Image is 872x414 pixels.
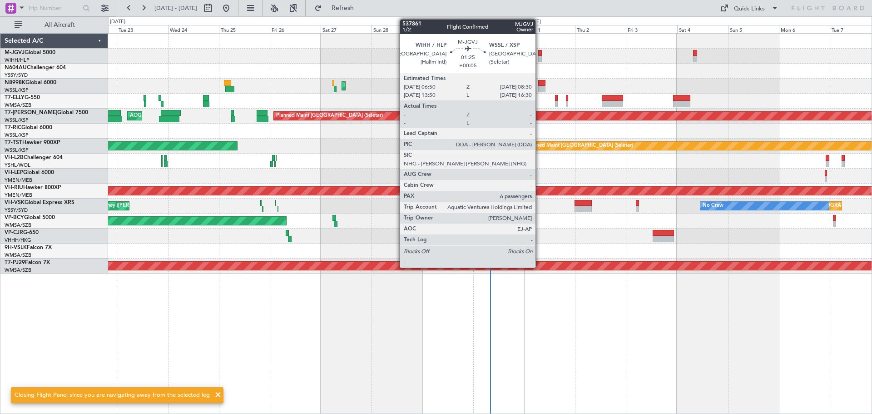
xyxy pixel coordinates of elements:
input: Trip Number [28,1,80,15]
a: WSSL/XSP [5,147,29,154]
button: All Aircraft [10,18,99,32]
div: Fri 26 [270,25,321,33]
div: Sun 5 [728,25,779,33]
div: Fri 3 [626,25,677,33]
div: Thu 2 [575,25,626,33]
div: Quick Links [734,5,765,14]
a: WMSA/SZB [5,102,31,109]
span: N604AU [5,65,27,70]
div: Sat 27 [321,25,372,33]
span: VH-L2B [5,155,24,160]
span: All Aircraft [24,22,96,28]
a: T7-PJ29Falcon 7X [5,260,50,265]
span: N8998K [5,80,25,85]
a: YSSY/SYD [5,72,28,79]
a: YMEN/MEB [5,177,32,184]
span: T7-ELLY [5,95,25,100]
span: VH-RIU [5,185,23,190]
div: Planned Maint [GEOGRAPHIC_DATA] (Seletar) [276,109,383,123]
span: T7-RIC [5,125,21,130]
a: VH-LEPGlobal 6000 [5,170,54,175]
button: Refresh [310,1,365,15]
a: WSSL/XSP [5,87,29,94]
div: Planned Maint [GEOGRAPHIC_DATA] ([GEOGRAPHIC_DATA] Intl) [425,229,576,243]
div: AOG Maint London ([GEOGRAPHIC_DATA]) [130,109,232,123]
a: N604AUChallenger 604 [5,65,66,70]
div: Mon 6 [779,25,830,33]
div: No Crew [703,199,723,213]
span: VP-BCY [5,215,24,220]
span: M-JGVJ [5,50,25,55]
span: T7-PJ29 [5,260,25,265]
div: Wed 1 [524,25,575,33]
a: WIHH/HLP [5,57,30,64]
div: Sun 28 [372,25,422,33]
div: Wed 24 [168,25,219,33]
a: VP-CJRG-650 [5,230,39,235]
a: VH-L2BChallenger 604 [5,155,63,160]
div: Planned Maint [GEOGRAPHIC_DATA] (Seletar) [526,139,633,153]
a: WMSA/SZB [5,252,31,259]
div: Thu 25 [219,25,270,33]
a: WSSL/XSP [5,117,29,124]
div: Mon 29 [422,25,473,33]
a: YMEN/MEB [5,192,32,199]
a: T7-TSTHawker 900XP [5,140,60,145]
span: VH-LEP [5,170,23,175]
span: [DATE] - [DATE] [154,4,197,12]
a: WSSL/XSP [5,132,29,139]
span: Refresh [324,5,362,11]
div: [DATE] [525,18,541,26]
a: VH-VSKGlobal Express XRS [5,200,74,205]
span: VP-CJR [5,230,23,235]
a: 9H-VSLKFalcon 7X [5,245,52,250]
a: N8998KGlobal 6000 [5,80,56,85]
div: Unplanned Maint Sydney ([PERSON_NAME] Intl) [421,199,532,213]
span: 9H-VSLK [5,245,27,250]
span: T7-[PERSON_NAME] [5,110,57,115]
a: T7-[PERSON_NAME]Global 7500 [5,110,88,115]
span: VH-VSK [5,200,25,205]
div: [DATE] [110,18,125,26]
button: Quick Links [716,1,783,15]
a: M-JGVJGlobal 5000 [5,50,55,55]
a: WMSA/SZB [5,267,31,274]
div: Tue 23 [117,25,168,33]
a: VHHH/HKG [5,237,31,244]
a: T7-ELLYG-550 [5,95,40,100]
a: WMSA/SZB [5,222,31,229]
div: Planned Maint [GEOGRAPHIC_DATA] ([GEOGRAPHIC_DATA] Intl) [344,79,496,93]
a: YSHL/WOL [5,162,30,169]
div: Sat 4 [677,25,728,33]
a: VP-BCYGlobal 5000 [5,215,55,220]
div: Tue 30 [473,25,524,33]
div: Planned Maint Sydney ([PERSON_NAME] Intl) [64,199,169,213]
div: Unplanned Maint [GEOGRAPHIC_DATA] (Sultan [PERSON_NAME] [PERSON_NAME] - Subang) [425,214,643,228]
a: T7-RICGlobal 6000 [5,125,52,130]
a: YSSY/SYD [5,207,28,214]
div: Closing Flight Panel since you are navigating away from the selected leg [15,391,210,400]
a: VH-RIUHawker 800XP [5,185,61,190]
span: T7-TST [5,140,22,145]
